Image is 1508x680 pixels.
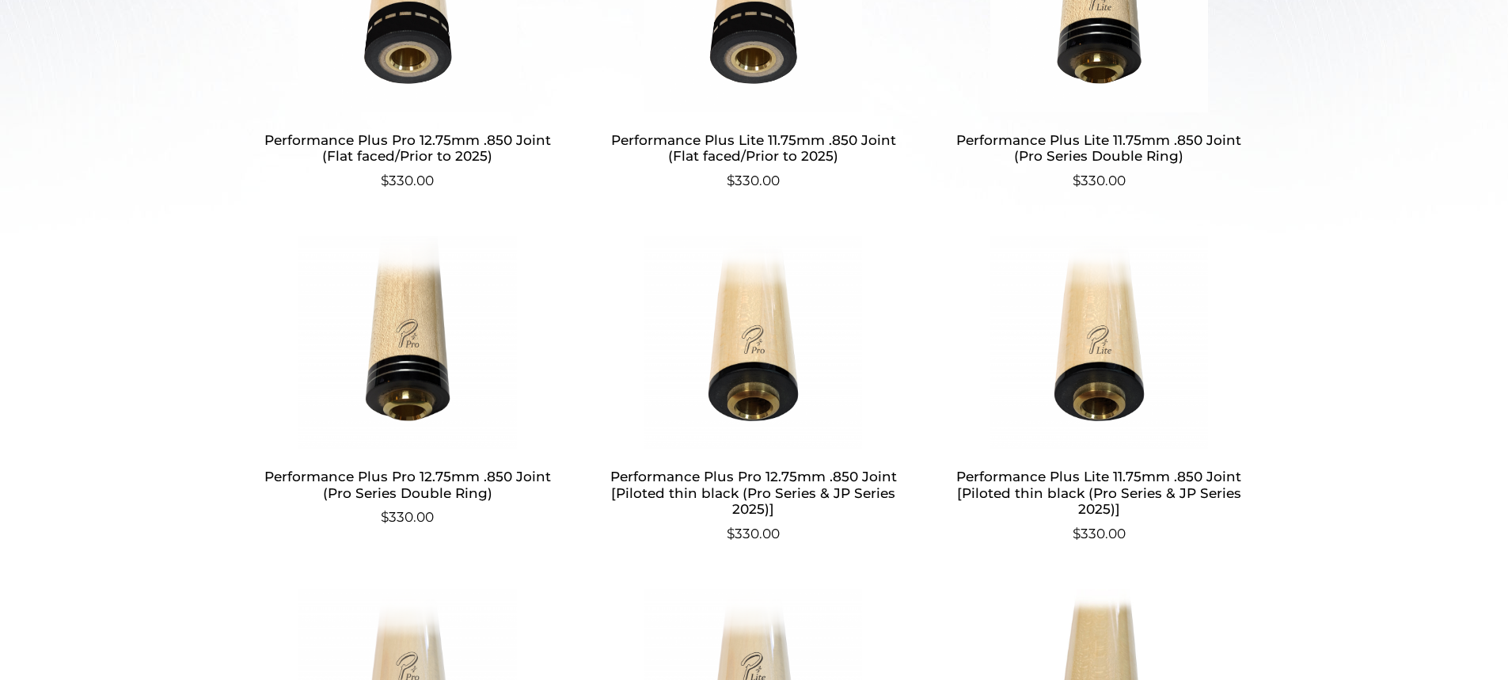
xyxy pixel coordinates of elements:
[945,462,1253,524] h2: Performance Plus Lite 11.75mm .850 Joint [Piloted thin black (Pro Series & JP Series 2025)]
[599,462,907,524] h2: Performance Plus Pro 12.75mm .850 Joint [Piloted thin black (Pro Series & JP Series 2025)]
[1073,173,1081,188] span: $
[381,173,434,188] bdi: 330.00
[727,526,735,541] span: $
[945,125,1253,171] h2: Performance Plus Lite 11.75mm .850 Joint (Pro Series Double Ring)
[727,173,780,188] bdi: 330.00
[599,236,907,545] a: Performance Plus Pro 12.75mm .850 Joint [Piloted thin black (Pro Series & JP Series 2025)] $330.00
[599,236,907,450] img: Performance Plus Pro 12.75mm .850 Joint [Piloted thin black (Pro Series & JP Series 2025)]
[945,236,1253,545] a: Performance Plus Lite 11.75mm .850 Joint [Piloted thin black (Pro Series & JP Series 2025)] $330.00
[945,236,1253,450] img: Performance Plus Lite 11.75mm .850 Joint [Piloted thin black (Pro Series & JP Series 2025)]
[599,125,907,171] h2: Performance Plus Lite 11.75mm .850 Joint (Flat faced/Prior to 2025)
[1073,526,1126,541] bdi: 330.00
[381,509,434,525] bdi: 330.00
[727,526,780,541] bdi: 330.00
[254,236,562,528] a: Performance Plus Pro 12.75mm .850 Joint (Pro Series Double Ring) $330.00
[254,236,562,450] img: Performance Plus Pro 12.75mm .850 Joint (Pro Series Double Ring)
[727,173,735,188] span: $
[1073,526,1081,541] span: $
[254,125,562,171] h2: Performance Plus Pro 12.75mm .850 Joint (Flat faced/Prior to 2025)
[254,462,562,508] h2: Performance Plus Pro 12.75mm .850 Joint (Pro Series Double Ring)
[381,173,389,188] span: $
[381,509,389,525] span: $
[1073,173,1126,188] bdi: 330.00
